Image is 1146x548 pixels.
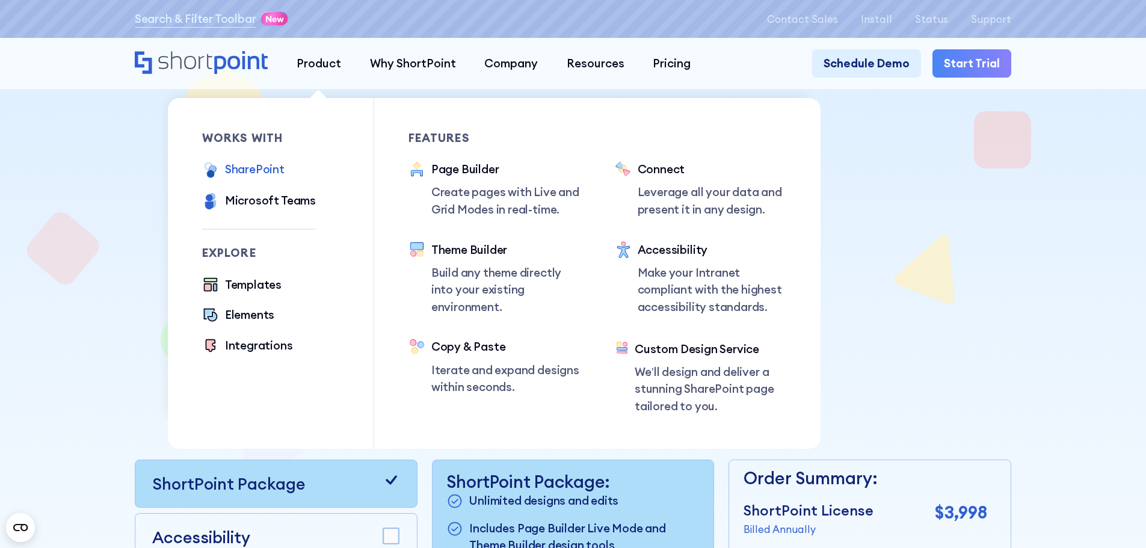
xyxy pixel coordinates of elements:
p: We’ll design and deliver a stunning SharePoint page tailored to you. [635,363,786,415]
p: Leverage all your data and present it in any design. [638,183,787,218]
a: Status [915,13,948,25]
iframe: Chat Widget [929,408,1146,548]
div: Integrations [225,337,293,354]
a: Contact Sales [767,13,838,25]
p: Create pages with Live and Grid Modes in real-time. [431,183,581,218]
a: Copy & PasteIterate and expand designs within seconds. [408,338,581,395]
div: Why ShortPoint [370,55,456,72]
div: Microsoft Teams [225,192,316,209]
a: Product [282,49,356,78]
div: Custom Design Service [635,340,786,358]
div: Accessibility [638,241,787,259]
a: Resources [552,49,639,78]
a: Custom Design ServiceWe’ll design and deliver a stunning SharePoint page tailored to you. [615,340,787,415]
div: SharePoint [225,161,285,178]
div: Connect [638,161,787,178]
button: Open CMP widget [6,513,35,542]
p: ShortPoint Package: [446,472,699,492]
a: AccessibilityMake your Intranet compliant with the highest accessibility standards. [615,241,787,318]
div: Pricing [653,55,691,72]
p: Build any theme directly into your existing environment. [431,264,581,316]
p: ShortPoint License [744,500,873,522]
a: SharePoint [202,161,285,180]
div: Features [408,132,581,144]
a: Templates [202,276,282,295]
p: Order Summary: [744,466,987,491]
div: Elements [225,306,274,324]
a: Home [135,51,268,76]
a: Company [470,49,552,78]
a: Schedule Demo [812,49,921,78]
a: Page BuilderCreate pages with Live and Grid Modes in real-time. [408,161,581,218]
p: Iterate and expand designs within seconds. [431,362,581,396]
div: Theme Builder [431,241,581,259]
a: Install [861,13,892,25]
div: Company [484,55,538,72]
div: Explore [202,247,316,259]
a: Elements [202,306,275,325]
div: Product [297,55,341,72]
a: ConnectLeverage all your data and present it in any design. [615,161,787,218]
div: Copy & Paste [431,338,581,356]
a: Support [971,13,1011,25]
a: Integrations [202,337,293,356]
a: Theme BuilderBuild any theme directly into your existing environment. [408,241,581,316]
div: works with [202,132,316,144]
a: Microsoft Teams [202,192,316,212]
div: Page Builder [431,161,581,178]
p: Billed Annually [744,522,873,537]
a: Why ShortPoint [356,49,470,78]
a: Start Trial [932,49,1011,78]
p: Unlimited designs and edits [469,492,618,511]
p: Make your Intranet compliant with the highest accessibility standards. [638,264,787,316]
a: Pricing [639,49,706,78]
a: Search & Filter Toolbar [135,10,256,28]
div: Resources [567,55,624,72]
p: ShortPoint Package [152,472,305,496]
div: Templates [225,276,282,294]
